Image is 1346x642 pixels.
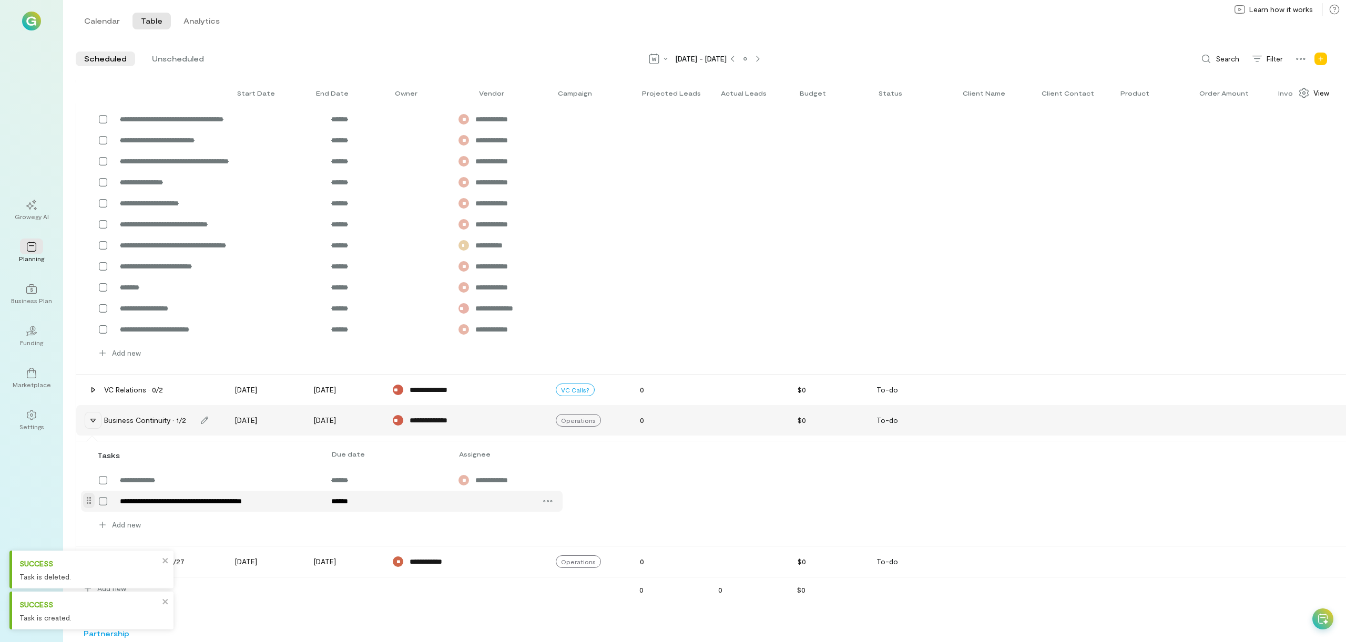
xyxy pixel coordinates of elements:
span: Start date [237,89,275,97]
div: Planning [19,254,44,263]
a: Business Plan [13,275,50,313]
span: Budget [800,89,826,97]
div: Toggle SortBy [1199,89,1253,97]
span: Invoice Paid [1278,89,1320,97]
div: Assignee [453,450,537,458]
span: Campaign [558,89,592,97]
span: Client Name [963,89,1005,97]
div: Growegy AI [15,212,49,221]
div: [DATE] [314,556,369,567]
span: Order Amount [1199,89,1249,97]
div: Toggle SortBy [642,89,706,97]
div: To-do [876,556,936,567]
button: close [162,555,169,566]
div: Success [19,558,159,569]
span: Scheduled [84,54,127,64]
span: Projected leads [642,89,701,97]
div: [DATE] [314,385,369,395]
a: Marketplace [13,359,50,397]
div: 0 [633,582,707,598]
div: Business Plan [11,296,52,305]
div: Toggle SortBy [963,89,1010,97]
div: Due date [325,450,453,458]
div: VC Relations · 0/2 [104,385,163,395]
div: [DATE] [235,385,290,395]
div: Show columns [1292,85,1335,101]
span: [DATE] - [DATE] [676,54,727,64]
div: $0 [791,553,865,570]
span: Search [1216,54,1239,64]
div: 0 [634,412,707,429]
div: Toggle SortBy [479,89,509,97]
div: To-do [876,385,936,395]
button: Table [132,13,171,29]
a: Growegy AI [13,191,50,229]
button: close [162,596,169,607]
div: Toggle SortBy [237,89,280,97]
span: Owner [395,89,417,97]
div: Funding [20,338,43,347]
div: $0 [791,582,864,598]
div: [DATE] [235,556,290,567]
div: Toggle SortBy [558,89,597,97]
div: $0 [791,412,865,429]
div: [DATE] [314,415,369,426]
span: Vendor [479,89,504,97]
div: Toggle SortBy [1278,89,1325,97]
span: View [1313,88,1329,98]
button: Analytics [175,13,228,29]
span: Actual leads [721,89,767,97]
div: To-do [876,415,936,426]
span: Operations [561,557,596,566]
span: Product [1120,89,1149,97]
div: $0 [791,381,865,398]
div: Toggle SortBy [800,89,831,97]
div: Settings [19,422,44,431]
div: Business Continuity · 1/2 [104,415,186,426]
div: Success [19,599,159,610]
div: 0 [712,582,786,598]
a: Settings [13,401,50,439]
div: Toggle SortBy [721,89,771,97]
button: Calendar [76,13,128,29]
a: Funding [13,317,50,355]
div: 0 [634,553,707,570]
span: Client Contact [1042,89,1094,97]
div: Tasks [97,450,114,461]
div: [DATE] [235,415,290,426]
div: Toggle SortBy [1042,89,1099,97]
div: Toggle SortBy [395,89,422,97]
span: Unscheduled [152,54,204,64]
div: Toggle SortBy [1120,89,1154,97]
span: VC Calls? [561,386,589,394]
span: Status [879,89,902,97]
div: Add new [1312,50,1329,67]
div: Marketplace [13,380,51,389]
span: Filter [1267,54,1283,64]
span: Learn how it works [1249,4,1313,15]
span: Add new [112,520,141,530]
div: Toggle SortBy [316,89,353,97]
div: Task is deleted. [19,571,159,582]
span: End date [316,89,349,97]
div: Toggle SortBy [879,89,907,97]
span: Operations [561,416,596,424]
div: Task is created. [19,612,159,623]
div: 0 [634,381,707,398]
span: Add new [112,348,141,358]
a: Planning [13,233,50,271]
